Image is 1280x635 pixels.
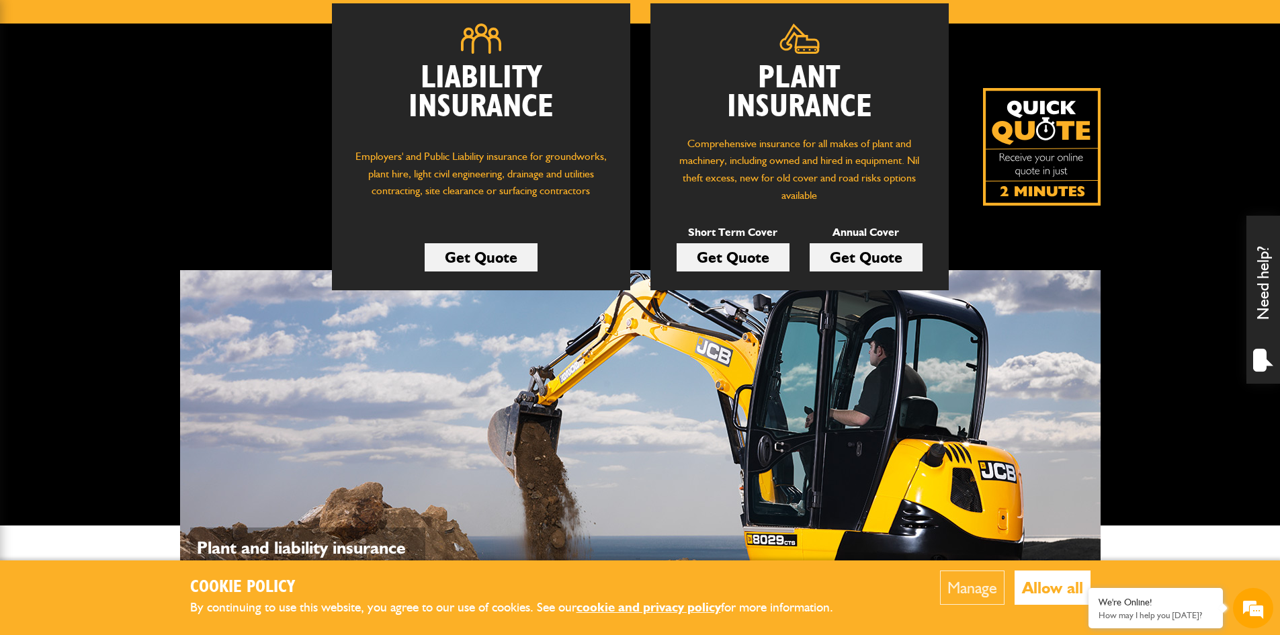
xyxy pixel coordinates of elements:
a: Get Quote [810,243,923,271]
div: Need help? [1246,216,1280,384]
button: Manage [940,570,1005,605]
p: Employers' and Public Liability insurance for groundworks, plant hire, light civil engineering, d... [352,148,610,212]
button: Allow all [1015,570,1091,605]
p: How may I help you today? [1099,610,1213,620]
a: Get Quote [425,243,538,271]
p: By continuing to use this website, you agree to our use of cookies. See our for more information. [190,597,855,618]
p: Short Term Cover [677,224,790,241]
p: Annual Cover [810,224,923,241]
a: Get your insurance quote isn just 2-minutes [983,88,1101,206]
h2: Cookie Policy [190,577,855,598]
img: Quick Quote [983,88,1101,206]
a: Get Quote [677,243,790,271]
h2: Liability Insurance [352,64,610,135]
div: We're Online! [1099,597,1213,608]
p: Comprehensive insurance for all makes of plant and machinery, including owned and hired in equipm... [671,135,929,204]
p: Plant and liability insurance for makes and models... [197,534,419,589]
a: cookie and privacy policy [577,599,721,615]
h2: Plant Insurance [671,64,929,122]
